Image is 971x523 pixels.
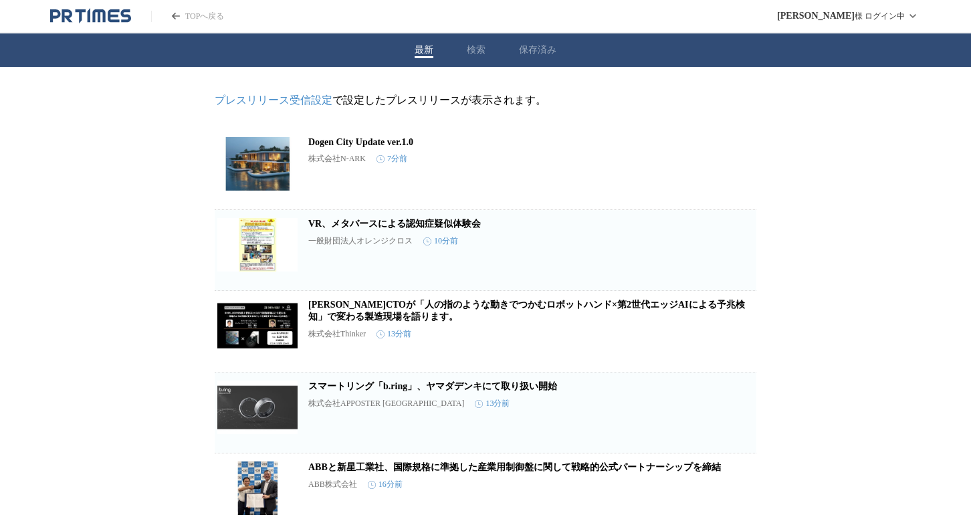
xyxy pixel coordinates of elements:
a: Dogen City Update ver.1.0 [308,137,413,147]
time: 13分前 [376,328,411,340]
button: 保存済み [519,44,556,56]
img: ABBと新星工業社、国際規格に準拠した産業用制御盤に関して戦略的公式パートナーシップを締結 [217,461,298,515]
a: プレスリリース受信設定 [215,94,332,106]
time: 7分前 [376,153,407,165]
p: 株式会社N-ARK [308,153,366,165]
p: 株式会社APPOSTER [GEOGRAPHIC_DATA] [308,398,464,409]
p: 株式会社Thinker [308,328,366,340]
a: スマートリング「b.ring」、ヤマダデンキにて取り扱い開始 [308,381,557,391]
img: 中野CTOが「人の指のような動きでつかむロボットハンド×第2世代エッジAIによる予兆検知」で変わる製造現場を語ります。 [217,299,298,352]
img: Dogen City Update ver.1.0 [217,137,298,191]
p: 一般財団法人オレンジクロス [308,235,413,247]
button: 最新 [415,44,433,56]
img: スマートリング「b.ring」、ヤマダデンキにて取り扱い開始 [217,381,298,434]
span: [PERSON_NAME] [777,11,855,21]
a: [PERSON_NAME]CTOが「人の指のような動きでつかむロボットハンド×第2世代エッジAIによる予兆検知」で変わる製造現場を語ります。 [308,300,745,322]
a: VR、メタバースによる認知症疑似体験会 [308,219,481,229]
a: PR TIMESのトップページはこちら [151,11,224,22]
p: で設定したプレスリリースが表示されます。 [215,94,756,108]
time: 16分前 [368,479,403,490]
img: VR、メタバースによる認知症疑似体験会 [217,218,298,272]
p: ABB株式会社 [308,479,357,490]
a: ABBと新星工業社、国際規格に準拠した産業用制御盤に関して戦略的公式パートナーシップを締結 [308,462,721,472]
button: 検索 [467,44,485,56]
a: PR TIMESのトップページはこちら [50,8,131,24]
time: 10分前 [423,235,458,247]
time: 13分前 [475,398,510,409]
